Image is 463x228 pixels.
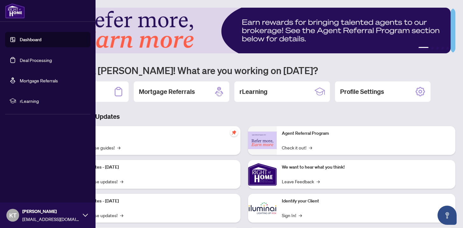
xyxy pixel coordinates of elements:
a: Leave Feedback→ [282,178,320,185]
button: 2 [431,47,434,49]
img: We want to hear what you think! [248,160,277,189]
span: → [299,212,302,219]
p: Platform Updates - [DATE] [67,198,235,205]
button: 5 [446,47,449,49]
p: Platform Updates - [DATE] [67,164,235,171]
span: → [120,178,123,185]
a: Dashboard [20,37,41,42]
h1: Welcome back [PERSON_NAME]! What are you working on [DATE]? [33,64,455,76]
a: Check it out!→ [282,144,312,151]
span: KT [9,211,17,220]
span: → [309,144,312,151]
h2: Profile Settings [340,87,384,96]
img: Slide 0 [33,8,451,53]
span: rLearning [20,97,86,104]
img: Agent Referral Program [248,132,277,149]
h2: Mortgage Referrals [139,87,195,96]
p: Identify your Client [282,198,450,205]
span: pushpin [230,129,238,136]
img: Identify your Client [248,194,277,223]
a: Sign In!→ [282,212,302,219]
span: → [120,212,123,219]
a: Mortgage Referrals [20,78,58,83]
h2: rLearning [239,87,267,96]
button: Open asap [438,206,457,225]
span: [PERSON_NAME] [22,208,80,215]
span: [EMAIL_ADDRESS][DOMAIN_NAME] [22,216,80,223]
span: → [317,178,320,185]
button: 3 [436,47,439,49]
a: Deal Processing [20,57,52,63]
p: Agent Referral Program [282,130,450,137]
h3: Brokerage & Industry Updates [33,112,455,121]
button: 4 [441,47,444,49]
p: We want to hear what you think! [282,164,450,171]
span: → [117,144,120,151]
button: 1 [418,47,429,49]
p: Self-Help [67,130,235,137]
img: logo [5,3,25,19]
